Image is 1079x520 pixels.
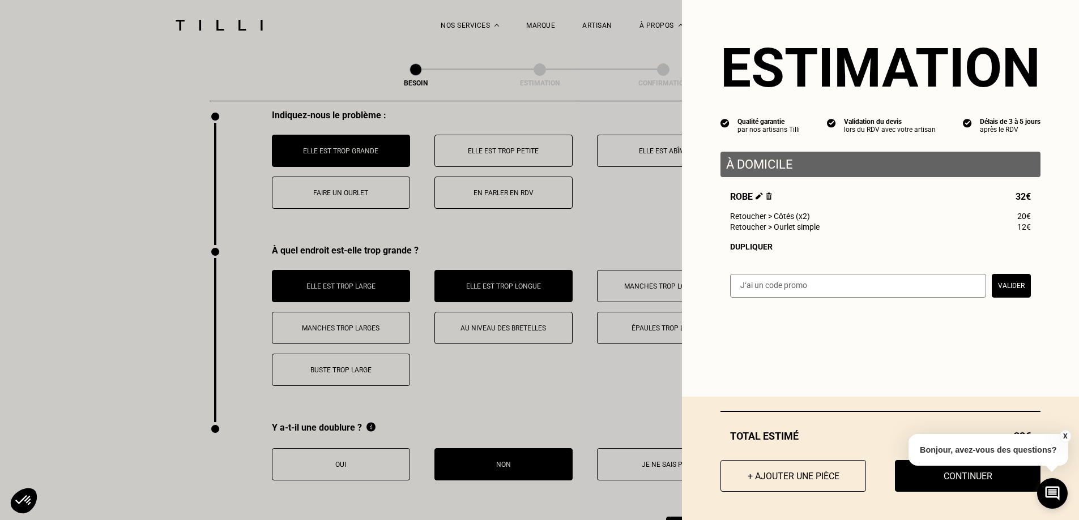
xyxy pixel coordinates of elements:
div: Délais de 3 à 5 jours [980,118,1040,126]
div: après le RDV [980,126,1040,134]
img: icon list info [963,118,972,128]
input: J‘ai un code promo [730,274,986,298]
div: Total estimé [720,430,1040,442]
img: icon list info [827,118,836,128]
button: X [1059,430,1071,442]
span: 32€ [1016,191,1031,202]
div: par nos artisans Tilli [737,126,800,134]
div: Qualité garantie [737,118,800,126]
p: Bonjour, avez-vous des questions? [909,434,1068,466]
span: 20€ [1017,212,1031,221]
span: Robe [730,191,772,202]
button: Continuer [895,460,1040,492]
div: Validation du devis [844,118,936,126]
img: icon list info [720,118,730,128]
button: + Ajouter une pièce [720,460,866,492]
button: Valider [992,274,1031,298]
div: lors du RDV avec votre artisan [844,126,936,134]
span: 12€ [1017,222,1031,231]
span: Retoucher > Ourlet simple [730,222,820,231]
img: Supprimer [766,192,772,200]
span: Retoucher > Côtés (x2) [730,212,810,221]
p: À domicile [726,157,1035,171]
img: Éditer [756,192,763,200]
div: Dupliquer [730,242,1031,251]
section: Estimation [720,36,1040,100]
